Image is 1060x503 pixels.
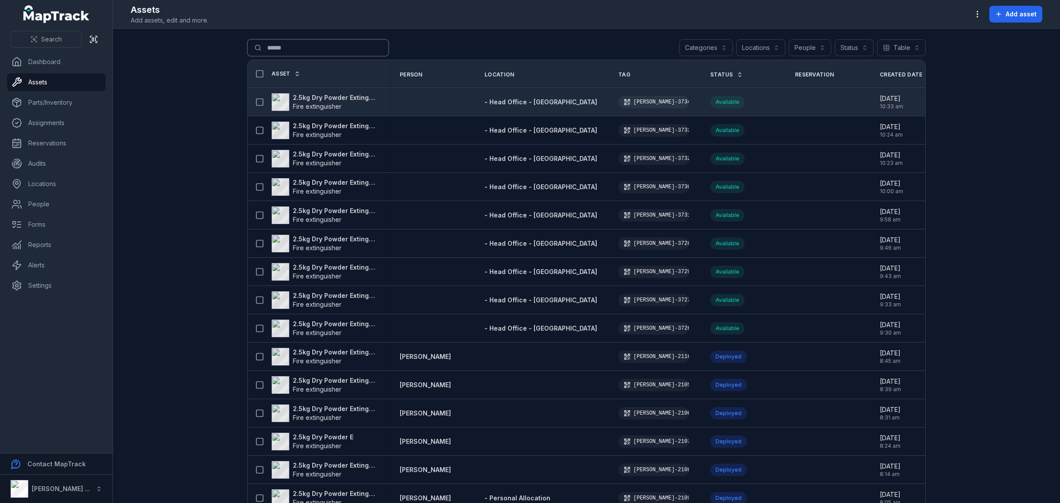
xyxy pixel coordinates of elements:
[23,5,90,23] a: MapTrack
[272,206,379,224] a: 2.5kg Dry Powder ExtinguisherFire extinguisher
[710,379,747,391] div: Deployed
[880,71,932,78] a: Created Date
[880,94,903,110] time: 9/11/2025, 10:33:24 AM
[400,465,451,474] a: [PERSON_NAME]
[485,211,597,220] a: - Head Office - [GEOGRAPHIC_DATA]
[485,126,597,135] a: - Head Office - [GEOGRAPHIC_DATA]
[7,236,106,254] a: Reports
[400,437,451,446] strong: [PERSON_NAME]
[880,131,903,138] span: 10:24 am
[618,351,689,363] div: [PERSON_NAME]-2116
[293,178,379,187] strong: 2.5kg Dry Powder Extinguisher
[485,126,597,134] span: - Head Office - [GEOGRAPHIC_DATA]
[293,272,341,280] span: Fire extinguisher
[618,294,689,306] div: [PERSON_NAME]-3727
[880,462,901,478] time: 5/9/2025, 8:14:00 AM
[710,124,745,137] div: Available
[880,358,901,365] span: 8:45 am
[880,301,901,308] span: 9:33 am
[41,35,62,44] span: Search
[7,94,106,111] a: Parts/Inventory
[880,386,901,393] span: 8:39 am
[272,320,379,337] a: 2.5kg Dry Powder ExtinguisherFire extinguisher
[880,94,903,103] span: [DATE]
[272,404,379,422] a: 2.5kg Dry Powder ExtinguisherFire extinguisher
[989,6,1042,23] button: Add asset
[880,236,901,251] time: 9/11/2025, 9:46:21 AM
[710,237,745,250] div: Available
[736,39,785,56] button: Locations
[710,294,745,306] div: Available
[485,239,597,248] a: - Head Office - [GEOGRAPHIC_DATA]
[880,264,901,273] span: [DATE]
[400,71,423,78] span: Person
[293,329,341,336] span: Fire extinguisher
[272,376,379,394] a: 2.5kg Dry Powder ExtinguisherFire extinguisher
[293,385,341,393] span: Fire extinguisher
[710,464,747,476] div: Deployed
[7,256,106,274] a: Alerts
[618,71,630,78] span: Tag
[710,407,747,419] div: Deployed
[710,181,745,193] div: Available
[880,434,901,450] time: 5/9/2025, 8:24:55 AM
[293,103,341,110] span: Fire extinguisher
[293,489,379,498] strong: 2.5kg Dry Powder Extinguisher
[272,348,379,366] a: 2.5kg Dry Powder ExtinguisherFire extinguisher
[618,435,689,448] div: [PERSON_NAME]-2107
[293,291,379,300] strong: 2.5kg Dry Powder Extinguisher
[485,98,597,107] a: - Head Office - [GEOGRAPHIC_DATA]
[293,244,341,251] span: Fire extinguisher
[293,357,341,365] span: Fire extinguisher
[880,273,901,280] span: 9:43 am
[880,236,901,244] span: [DATE]
[880,207,901,216] span: [DATE]
[272,433,353,450] a: 2.5kg Dry Powder EFire extinguisher
[618,322,689,335] div: [PERSON_NAME]-3726
[11,31,82,48] button: Search
[293,442,341,450] span: Fire extinguisher
[400,381,451,389] a: [PERSON_NAME]
[835,39,874,56] button: Status
[485,296,597,304] span: - Head Office - [GEOGRAPHIC_DATA]
[485,267,597,276] a: - Head Office - [GEOGRAPHIC_DATA]
[293,461,379,470] strong: 2.5kg Dry Powder Extinguisher
[485,155,597,162] span: - Head Office - [GEOGRAPHIC_DATA]
[400,352,451,361] strong: [PERSON_NAME]
[293,376,379,385] strong: 2.5kg Dry Powder Extinguisher
[880,179,903,195] time: 9/11/2025, 10:00:20 AM
[131,4,208,16] h2: Assets
[293,187,341,195] span: Fire extinguisher
[880,462,901,471] span: [DATE]
[272,70,291,77] span: Asset
[618,152,689,165] div: [PERSON_NAME]-3732
[880,292,901,308] time: 9/11/2025, 9:33:56 AM
[880,377,901,393] time: 5/9/2025, 8:39:44 AM
[618,407,689,419] div: [PERSON_NAME]-2106
[880,490,901,499] span: [DATE]
[618,379,689,391] div: [PERSON_NAME]-2105
[7,175,106,193] a: Locations
[710,351,747,363] div: Deployed
[272,263,379,281] a: 2.5kg Dry Powder ExtinguisherFire extinguisher
[272,122,379,139] a: 2.5kg Dry Powder ExtinguisherFire extinguisher
[293,414,341,421] span: Fire extinguisher
[877,39,926,56] button: Table
[880,71,923,78] span: Created Date
[880,320,901,336] time: 9/11/2025, 9:30:23 AM
[293,206,379,215] strong: 2.5kg Dry Powder Extinguisher
[880,151,903,160] span: [DATE]
[485,183,597,191] a: - Head Office - [GEOGRAPHIC_DATA]
[293,404,379,413] strong: 2.5kg Dry Powder Extinguisher
[485,324,597,333] a: - Head Office - [GEOGRAPHIC_DATA]
[880,292,901,301] span: [DATE]
[789,39,831,56] button: People
[618,124,689,137] div: [PERSON_NAME]-3733
[485,296,597,305] a: - Head Office - [GEOGRAPHIC_DATA]
[880,122,903,138] time: 9/11/2025, 10:24:26 AM
[293,301,341,308] span: Fire extinguisher
[7,216,106,233] a: Forms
